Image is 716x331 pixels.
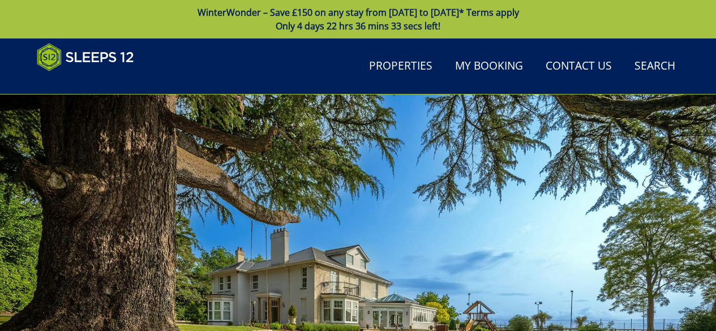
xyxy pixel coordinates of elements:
span: Only 4 days 22 hrs 36 mins 33 secs left! [276,20,440,32]
a: Search [630,54,680,79]
a: Properties [365,54,437,79]
img: Sleeps 12 [37,43,134,71]
iframe: Customer reviews powered by Trustpilot [31,78,150,88]
a: My Booking [451,54,528,79]
a: Contact Us [541,54,616,79]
